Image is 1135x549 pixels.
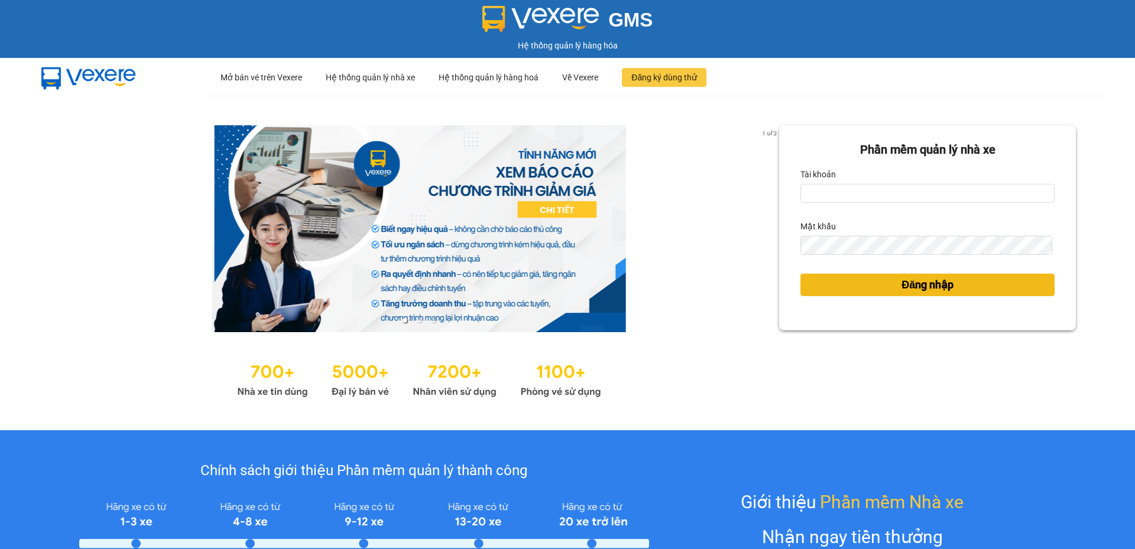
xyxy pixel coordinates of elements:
[30,58,148,97] img: mbUUG5Q.png
[326,59,415,96] div: Hệ thống quản lý nhà xe
[3,39,1132,52] div: Hệ thống quản lý hàng hóa
[622,68,706,87] button: Đăng ký dùng thử
[431,318,436,323] li: slide item 3
[417,318,421,323] li: slide item 2
[800,217,836,236] label: Mật khẩu
[608,9,653,31] span: GMS
[901,277,954,293] span: Đăng nhập
[439,59,539,96] div: Hệ thống quản lý hàng hoá
[631,71,697,84] span: Đăng ký dùng thử
[820,488,964,516] span: Phần mềm Nhà xe
[403,318,407,323] li: slide item 1
[220,59,302,96] div: Mở bán vé trên Vexere
[763,125,779,332] button: next slide / item
[800,165,836,184] label: Tài khoản
[800,236,1052,255] input: Mật khẩu
[59,125,76,332] button: previous slide / item
[482,18,653,27] a: GMS
[79,460,648,482] div: Chính sách giới thiệu Phần mềm quản lý thành công
[482,6,599,32] img: logo 2
[800,184,1055,203] input: Tài khoản
[800,274,1055,296] button: Đăng nhập
[800,141,1055,159] div: Phần mềm quản lý nhà xe
[562,59,598,96] div: Về Vexere
[237,356,601,401] img: Statistics.png
[741,488,964,516] div: Giới thiệu
[758,125,779,141] p: 1 of 3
